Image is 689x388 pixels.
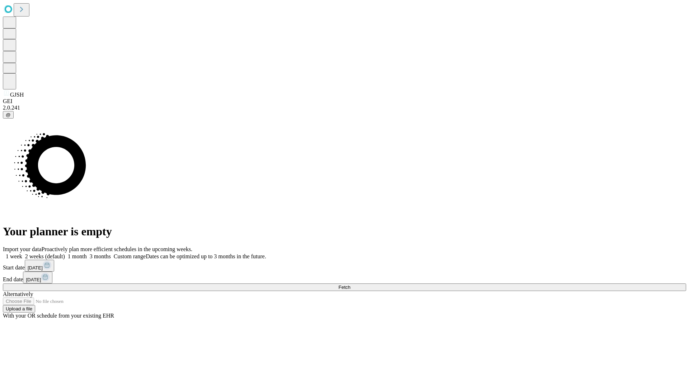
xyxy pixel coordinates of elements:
div: GEI [3,98,686,105]
span: Alternatively [3,291,33,297]
span: With your OR schedule from your existing EHR [3,313,114,319]
span: [DATE] [28,265,43,271]
button: [DATE] [25,260,54,272]
span: [DATE] [26,277,41,282]
div: 2.0.241 [3,105,686,111]
span: GJSH [10,92,24,98]
span: Custom range [114,253,146,259]
button: Upload a file [3,305,35,313]
div: End date [3,272,686,283]
h1: Your planner is empty [3,225,686,238]
div: Start date [3,260,686,272]
span: Proactively plan more efficient schedules in the upcoming weeks. [42,246,192,252]
span: 3 months [90,253,111,259]
span: Import your data [3,246,42,252]
button: [DATE] [23,272,52,283]
span: 1 week [6,253,22,259]
button: Fetch [3,283,686,291]
button: @ [3,111,14,119]
span: 1 month [68,253,87,259]
span: 2 weeks (default) [25,253,65,259]
span: Fetch [338,285,350,290]
span: Dates can be optimized up to 3 months in the future. [146,253,266,259]
span: @ [6,112,11,117]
